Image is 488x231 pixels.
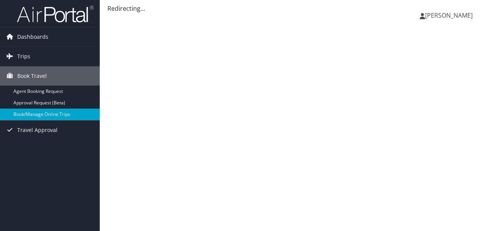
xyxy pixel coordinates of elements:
span: [PERSON_NAME] [425,11,473,20]
a: [PERSON_NAME] [420,4,480,27]
span: Travel Approval [17,120,58,140]
div: Redirecting... [107,4,480,13]
span: Trips [17,47,30,66]
img: airportal-logo.png [17,5,94,23]
span: Dashboards [17,27,48,46]
span: Book Travel [17,66,47,86]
